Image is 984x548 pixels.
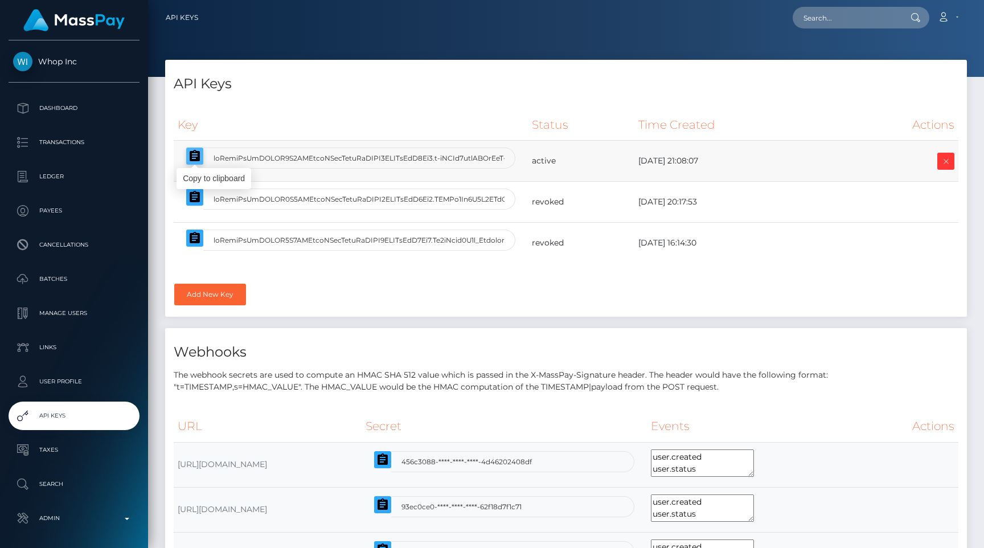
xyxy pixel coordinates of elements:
td: [URL][DOMAIN_NAME] [174,442,362,487]
a: Links [9,333,140,362]
td: [URL][DOMAIN_NAME] [174,487,362,532]
a: API Keys [166,6,198,30]
p: API Keys [13,407,135,424]
a: Payees [9,197,140,225]
td: [DATE] 16:14:30 [634,223,838,264]
img: Whop Inc [13,52,32,71]
th: Time Created [634,109,838,141]
a: Batches [9,265,140,293]
p: The webhook secrets are used to compute an HMAC SHA 512 value which is passed in the X-MassPay-Si... [174,369,958,393]
th: URL [174,411,362,442]
p: Search [13,476,135,493]
input: Search... [793,7,900,28]
a: API Keys [9,402,140,430]
th: Events [647,411,862,442]
th: Status [528,109,634,141]
p: Transactions [13,134,135,151]
p: Manage Users [13,305,135,322]
p: Links [13,339,135,356]
td: [DATE] 20:17:53 [634,182,838,223]
a: Search [9,470,140,498]
textarea: user.created user.status payout.created payout.status load.created load.status load.reversed spen... [651,449,754,477]
p: Admin [13,510,135,527]
p: Dashboard [13,100,135,117]
a: Manage Users [9,299,140,328]
img: MassPay Logo [23,9,125,31]
div: Copy to clipboard [177,168,251,189]
p: Taxes [13,441,135,459]
p: Ledger [13,168,135,185]
textarea: user.created user.status payout.created payout.status load.created load.status load.reversed spen... [651,494,754,522]
td: revoked [528,223,634,264]
a: Admin [9,504,140,533]
a: Transactions [9,128,140,157]
th: Actions [862,411,958,442]
th: Key [174,109,528,141]
h4: Webhooks [174,342,958,362]
p: Cancellations [13,236,135,253]
p: Payees [13,202,135,219]
td: [DATE] 21:08:07 [634,141,838,182]
th: Secret [362,411,647,442]
a: Cancellations [9,231,140,259]
p: User Profile [13,373,135,390]
a: Taxes [9,436,140,464]
a: Ledger [9,162,140,191]
h4: API Keys [174,74,958,94]
td: active [528,141,634,182]
td: revoked [528,182,634,223]
a: Dashboard [9,94,140,122]
a: Add New Key [174,284,246,305]
p: Batches [13,271,135,288]
th: Actions [838,109,958,141]
a: User Profile [9,367,140,396]
span: Whop Inc [9,56,140,67]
